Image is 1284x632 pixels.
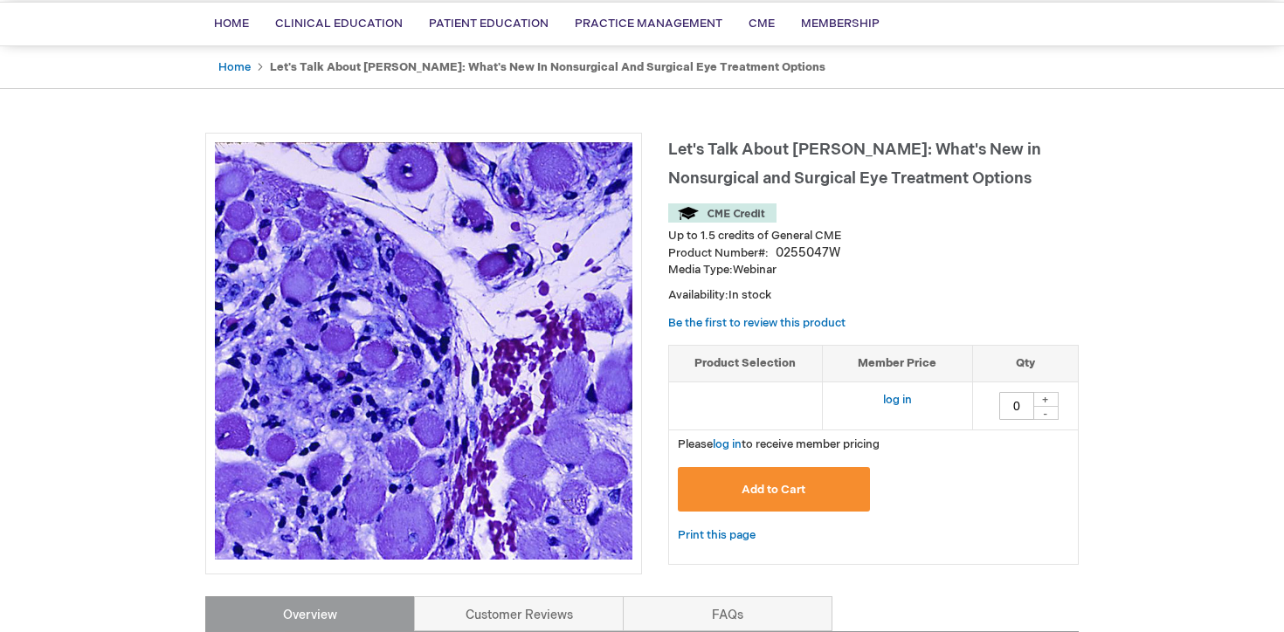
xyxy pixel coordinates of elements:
[205,596,415,631] a: Overview
[678,437,880,451] span: Please to receive member pricing
[668,263,733,277] strong: Media Type:
[713,437,742,451] a: log in
[776,244,840,262] div: 0255047W
[668,316,846,330] a: Be the first to review this product
[215,142,632,560] img: Let's Talk About TED: What's New in Nonsurgical and Surgical Eye Treatment Options
[972,346,1078,382] th: Qty
[1032,406,1059,420] div: -
[214,17,249,31] span: Home
[668,141,1041,188] span: Let's Talk About [PERSON_NAME]: What's New in Nonsurgical and Surgical Eye Treatment Options
[801,17,880,31] span: Membership
[668,287,1079,304] p: Availability:
[429,17,549,31] span: Patient Education
[999,392,1034,420] input: Qty
[668,203,777,223] img: CME Credit
[218,60,251,74] a: Home
[668,228,1079,244] li: Up to 1.5 credits of General CME
[728,288,771,302] span: In stock
[678,467,870,512] button: Add to Cart
[1032,392,1059,407] div: +
[275,17,403,31] span: Clinical Education
[270,60,825,74] strong: Let's Talk About [PERSON_NAME]: What's New in Nonsurgical and Surgical Eye Treatment Options
[575,17,722,31] span: Practice Management
[749,17,775,31] span: CME
[822,346,972,382] th: Member Price
[668,246,769,260] strong: Product Number
[623,596,832,631] a: FAQs
[883,393,912,407] a: log in
[678,525,756,546] a: Print this page
[668,262,1079,278] p: Webinar
[669,346,822,382] th: Product Selection
[742,483,805,497] span: Add to Cart
[414,596,624,631] a: Customer Reviews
